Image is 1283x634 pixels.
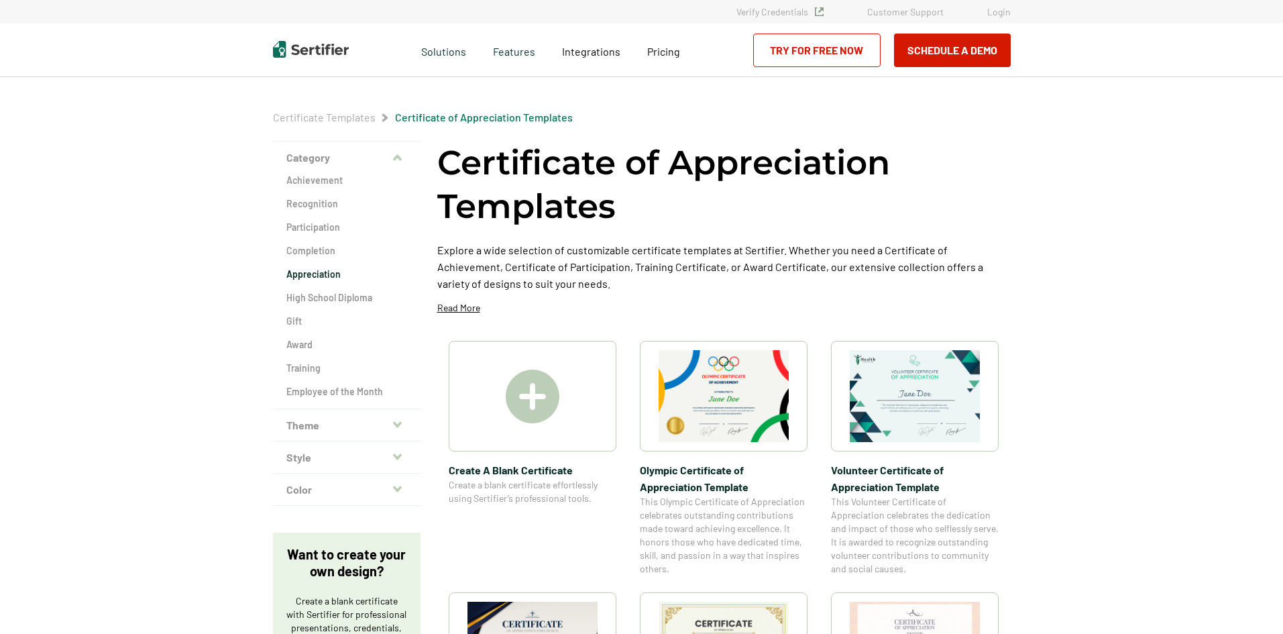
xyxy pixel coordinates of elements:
span: Integrations [562,45,620,58]
a: Completion [286,244,407,258]
a: Customer Support [867,6,944,17]
a: Certificate of Appreciation Templates [395,111,573,123]
img: Create A Blank Certificate [506,370,559,423]
button: Color [273,474,421,506]
a: Login [987,6,1011,17]
p: Explore a wide selection of customizable certificate templates at Sertifier. Whether you need a C... [437,242,1011,292]
span: Create A Blank Certificate [449,462,616,478]
a: Certificate Templates [273,111,376,123]
p: Want to create your own design? [286,546,407,580]
a: Training [286,362,407,375]
button: Style [273,441,421,474]
div: Category [273,174,421,409]
span: Volunteer Certificate of Appreciation Template [831,462,999,495]
a: Participation [286,221,407,234]
a: Volunteer Certificate of Appreciation TemplateVolunteer Certificate of Appreciation TemplateThis ... [831,341,999,576]
span: Olympic Certificate of Appreciation​ Template [640,462,807,495]
button: Theme [273,409,421,441]
a: Appreciation [286,268,407,281]
p: Read More [437,301,480,315]
img: Volunteer Certificate of Appreciation Template [850,350,980,442]
span: This Volunteer Certificate of Appreciation celebrates the dedication and impact of those who self... [831,495,999,576]
div: Breadcrumb [273,111,573,124]
img: Olympic Certificate of Appreciation​ Template [659,350,789,442]
a: Pricing [647,42,680,58]
a: High School Diploma [286,291,407,305]
img: Sertifier | Digital Credentialing Platform [273,41,349,58]
a: Gift [286,315,407,328]
a: Award [286,338,407,352]
span: Features [493,42,535,58]
span: Create a blank certificate effortlessly using Sertifier’s professional tools. [449,478,616,505]
a: Employee of the Month [286,385,407,399]
a: Recognition [286,197,407,211]
span: Pricing [647,45,680,58]
a: Verify Credentials [736,6,824,17]
a: Achievement [286,174,407,187]
span: This Olympic Certificate of Appreciation celebrates outstanding contributions made toward achievi... [640,495,807,576]
a: Integrations [562,42,620,58]
span: Certificate of Appreciation Templates [395,111,573,124]
a: Try for Free Now [753,34,881,67]
span: Certificate Templates [273,111,376,124]
button: Category [273,142,421,174]
a: Olympic Certificate of Appreciation​ TemplateOlympic Certificate of Appreciation​ TemplateThis Ol... [640,341,807,576]
img: Verified [815,7,824,16]
span: Solutions [421,42,466,58]
h1: Certificate of Appreciation Templates [437,141,1011,228]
